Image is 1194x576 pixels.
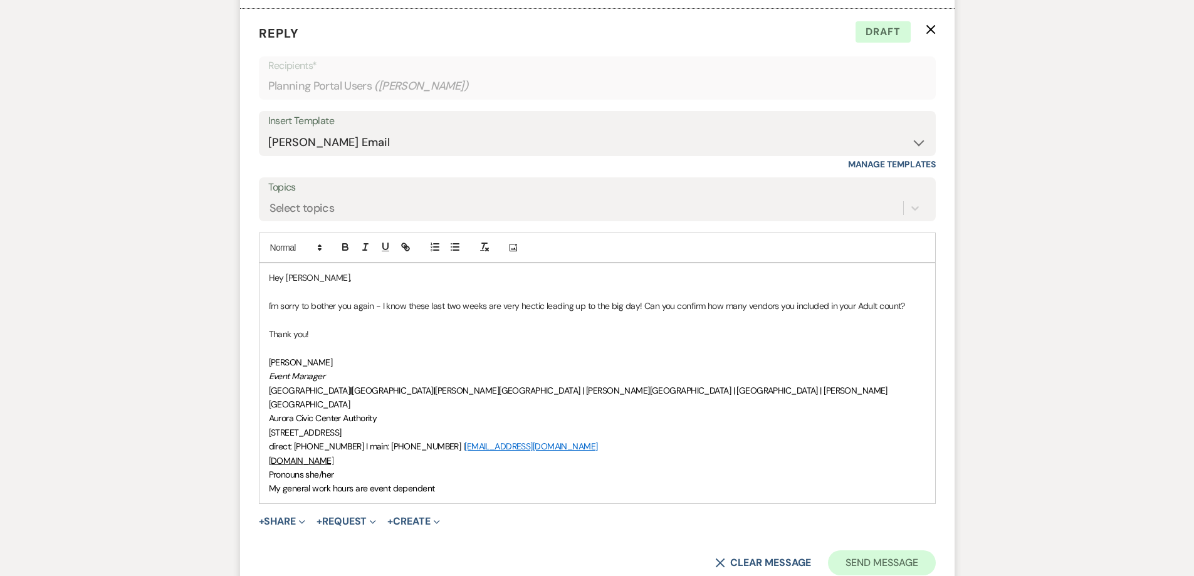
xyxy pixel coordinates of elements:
[268,74,926,98] div: Planning Portal Users
[269,455,334,466] a: [DOMAIN_NAME]
[269,271,926,285] p: Hey [PERSON_NAME],
[856,21,911,43] span: Draft
[268,179,926,197] label: Topics
[268,58,926,74] p: Recipients*
[715,558,810,568] button: Clear message
[317,516,376,526] button: Request
[269,427,342,438] span: [STREET_ADDRESS]
[259,516,264,526] span: +
[387,516,439,526] button: Create
[387,516,393,526] span: +
[269,357,333,368] span: [PERSON_NAME]
[269,483,435,494] span: My general work hours are event dependent
[269,469,334,480] span: Pronouns she/her
[269,385,350,396] span: [GEOGRAPHIC_DATA]
[269,385,888,410] span: [PERSON_NAME][GEOGRAPHIC_DATA] | [PERSON_NAME][GEOGRAPHIC_DATA] | [GEOGRAPHIC_DATA] | [PERSON_NAM...
[848,159,936,170] a: Manage Templates
[269,327,926,341] p: Thank you!
[269,412,377,424] span: Aurora Civic Center Authority
[317,516,322,526] span: +
[269,299,926,313] p: I'm sorry to bother you again - I know these last two weeks are very hectic leading up to the big...
[352,385,432,396] span: [GEOGRAPHIC_DATA]
[259,25,299,41] span: Reply
[269,441,465,452] span: direct: [PHONE_NUMBER] I main: [PHONE_NUMBER] |
[464,441,597,452] a: [EMAIL_ADDRESS][DOMAIN_NAME]
[433,385,435,396] strong: |
[259,516,306,526] button: Share
[270,200,335,217] div: Select topics
[374,78,468,95] span: ( [PERSON_NAME] )
[350,385,352,396] strong: |
[268,112,926,130] div: Insert Template
[269,370,325,382] em: Event Manager
[828,550,935,575] button: Send Message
